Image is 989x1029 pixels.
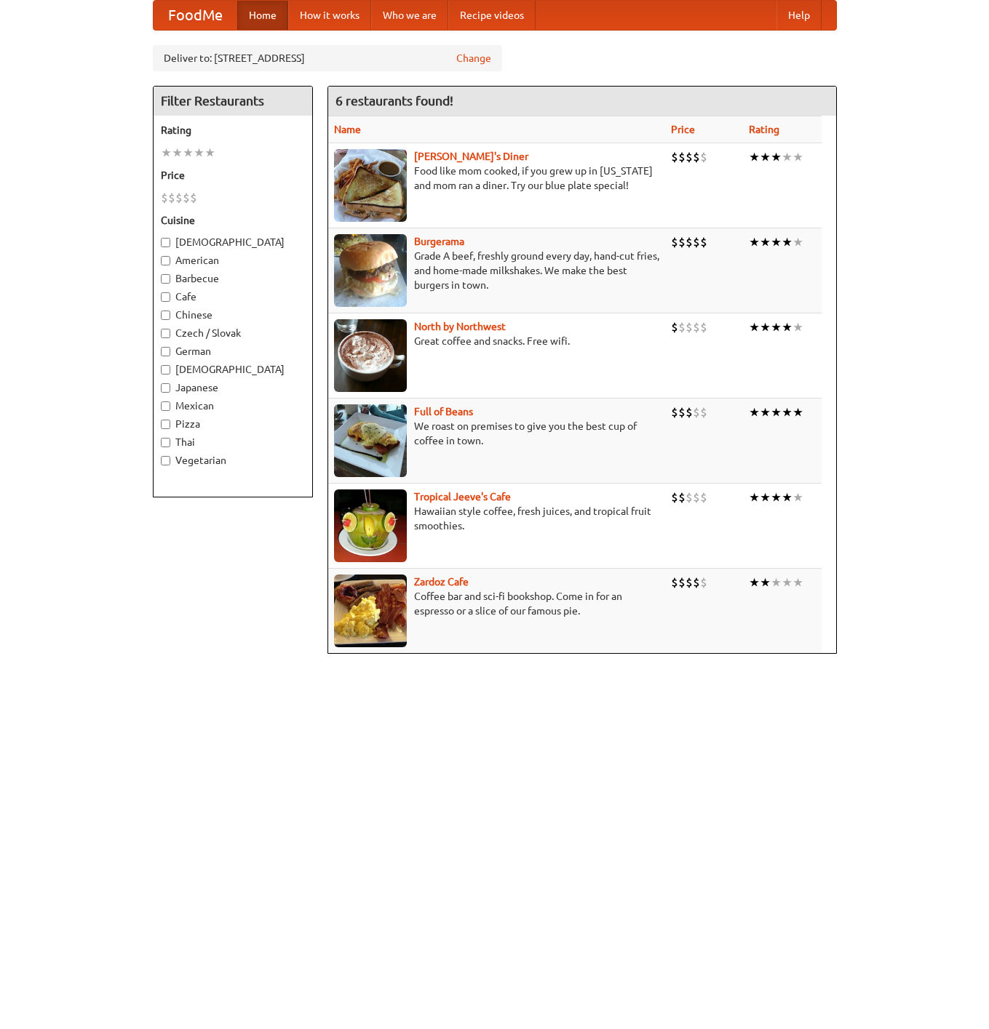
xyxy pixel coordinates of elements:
[204,145,215,161] li: ★
[334,504,659,533] p: Hawaiian style coffee, fresh juices, and tropical fruit smoothies.
[183,190,190,206] li: $
[678,574,686,590] li: $
[414,236,464,247] b: Burgerama
[671,234,678,250] li: $
[793,234,803,250] li: ★
[161,347,170,356] input: German
[700,234,707,250] li: $
[686,319,693,335] li: $
[686,149,693,165] li: $
[161,289,305,304] label: Cafe
[456,51,491,65] a: Change
[194,145,204,161] li: ★
[678,149,686,165] li: $
[334,164,659,193] p: Food like mom cooked, if you grew up in [US_STATE] and mom ran a diner. Try our blue plate special!
[693,319,700,335] li: $
[771,319,782,335] li: ★
[771,574,782,590] li: ★
[793,574,803,590] li: ★
[161,329,170,338] input: Czech / Slovak
[671,404,678,420] li: $
[678,404,686,420] li: $
[700,574,707,590] li: $
[700,319,707,335] li: $
[760,319,771,335] li: ★
[793,404,803,420] li: ★
[678,489,686,505] li: $
[153,45,502,71] div: Deliver to: [STREET_ADDRESS]
[686,404,693,420] li: $
[700,489,707,505] li: $
[161,383,170,393] input: Japanese
[175,190,183,206] li: $
[700,149,707,165] li: $
[448,1,536,30] a: Recipe videos
[161,238,170,247] input: [DEMOGRAPHIC_DATA]
[678,234,686,250] li: $
[334,124,361,135] a: Name
[760,149,771,165] li: ★
[161,256,170,265] input: American
[749,489,760,505] li: ★
[749,319,760,335] li: ★
[749,234,760,250] li: ★
[161,190,168,206] li: $
[686,234,693,250] li: $
[760,574,771,590] li: ★
[161,326,305,340] label: Czech / Slovak
[154,87,312,116] h4: Filter Restaurants
[161,365,170,375] input: [DEMOGRAPHIC_DATA]
[161,308,305,322] label: Chinese
[334,589,659,618] p: Coffee bar and sci-fi bookshop. Come in for an espresso or a slice of our famous pie.
[161,453,305,468] label: Vegetarian
[334,489,407,562] img: jeeves.jpg
[161,435,305,449] label: Thai
[161,399,305,413] label: Mexican
[749,149,760,165] li: ★
[782,404,793,420] li: ★
[334,319,407,392] img: north.jpg
[161,401,170,411] input: Mexican
[161,292,170,302] input: Cafe
[749,574,760,590] li: ★
[414,321,506,332] b: North by Northwest
[414,491,511,503] b: Tropical Jeeve's Cafe
[671,319,678,335] li: $
[693,234,700,250] li: $
[154,1,237,30] a: FoodMe
[671,574,678,590] li: $
[334,249,659,292] p: Grade A beef, freshly ground every day, hand-cut fries, and home-made milkshakes. We make the bes...
[335,94,453,108] ng-pluralize: 6 restaurants found!
[793,319,803,335] li: ★
[414,576,469,588] b: Zardoz Cafe
[161,344,305,359] label: German
[671,149,678,165] li: $
[771,234,782,250] li: ★
[161,271,305,286] label: Barbecue
[414,406,473,417] a: Full of Beans
[782,574,793,590] li: ★
[793,489,803,505] li: ★
[161,417,305,431] label: Pizza
[749,124,779,135] a: Rating
[414,151,528,162] a: [PERSON_NAME]'s Diner
[334,574,407,647] img: zardoz.jpg
[760,404,771,420] li: ★
[161,145,172,161] li: ★
[161,123,305,137] h5: Rating
[161,168,305,183] h5: Price
[771,489,782,505] li: ★
[776,1,822,30] a: Help
[760,234,771,250] li: ★
[782,489,793,505] li: ★
[678,319,686,335] li: $
[183,145,194,161] li: ★
[371,1,448,30] a: Who we are
[671,124,695,135] a: Price
[686,489,693,505] li: $
[161,380,305,395] label: Japanese
[334,334,659,348] p: Great coffee and snacks. Free wifi.
[334,234,407,307] img: burgerama.jpg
